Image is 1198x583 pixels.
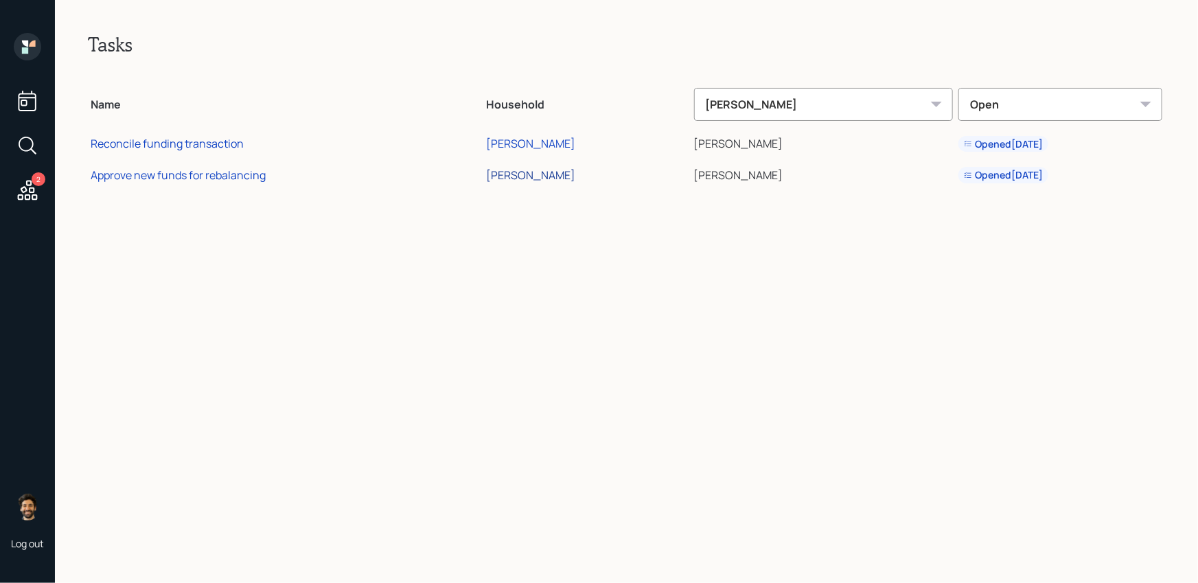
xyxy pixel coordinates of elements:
[964,168,1043,182] div: Opened [DATE]
[11,537,44,550] div: Log out
[14,493,41,521] img: eric-schwartz-headshot.png
[958,88,1162,121] div: Open
[91,136,244,151] div: Reconcile funding transaction
[964,137,1043,151] div: Opened [DATE]
[32,172,45,186] div: 2
[486,136,575,151] div: [PERSON_NAME]
[91,168,266,183] div: Approve new funds for rebalancing
[88,78,483,126] th: Name
[694,88,954,121] div: [PERSON_NAME]
[88,33,1165,56] h2: Tasks
[691,126,956,158] td: [PERSON_NAME]
[483,78,691,126] th: Household
[691,157,956,189] td: [PERSON_NAME]
[486,168,575,183] div: [PERSON_NAME]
